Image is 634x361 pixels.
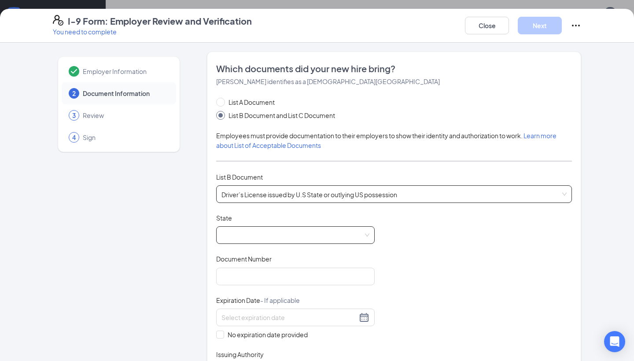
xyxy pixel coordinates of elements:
span: 3 [72,111,76,120]
span: State [216,214,232,222]
span: Document Information [83,89,167,98]
span: List B Document [216,173,263,181]
span: Issuing Authority [216,350,264,359]
svg: Checkmark [69,66,79,77]
svg: FormI9EVerifyIcon [53,15,63,26]
h4: I-9 Form: Employer Review and Verification [68,15,252,27]
span: Which documents did your new hire bring? [216,63,572,75]
span: - If applicable [260,296,300,304]
svg: Ellipses [571,20,581,31]
span: Review [83,111,167,120]
div: Open Intercom Messenger [604,331,625,352]
button: Close [465,17,509,34]
span: Document Number [216,254,272,263]
span: Employees must provide documentation to their employers to show their identity and authorization ... [216,132,557,149]
input: Select expiration date [221,313,357,322]
span: 2 [72,89,76,98]
span: 4 [72,133,76,142]
span: Driver’s License issued by U.S State or outlying US possession [221,186,567,203]
span: List B Document and List C Document [225,111,339,120]
p: You need to complete [53,27,252,36]
span: Sign [83,133,167,142]
button: Next [518,17,562,34]
span: Employer Information [83,67,167,76]
span: Expiration Date [216,296,300,305]
span: No expiration date provided [224,330,311,339]
span: [PERSON_NAME] identifies as a [DEMOGRAPHIC_DATA][GEOGRAPHIC_DATA] [216,77,440,85]
span: List A Document [225,97,278,107]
